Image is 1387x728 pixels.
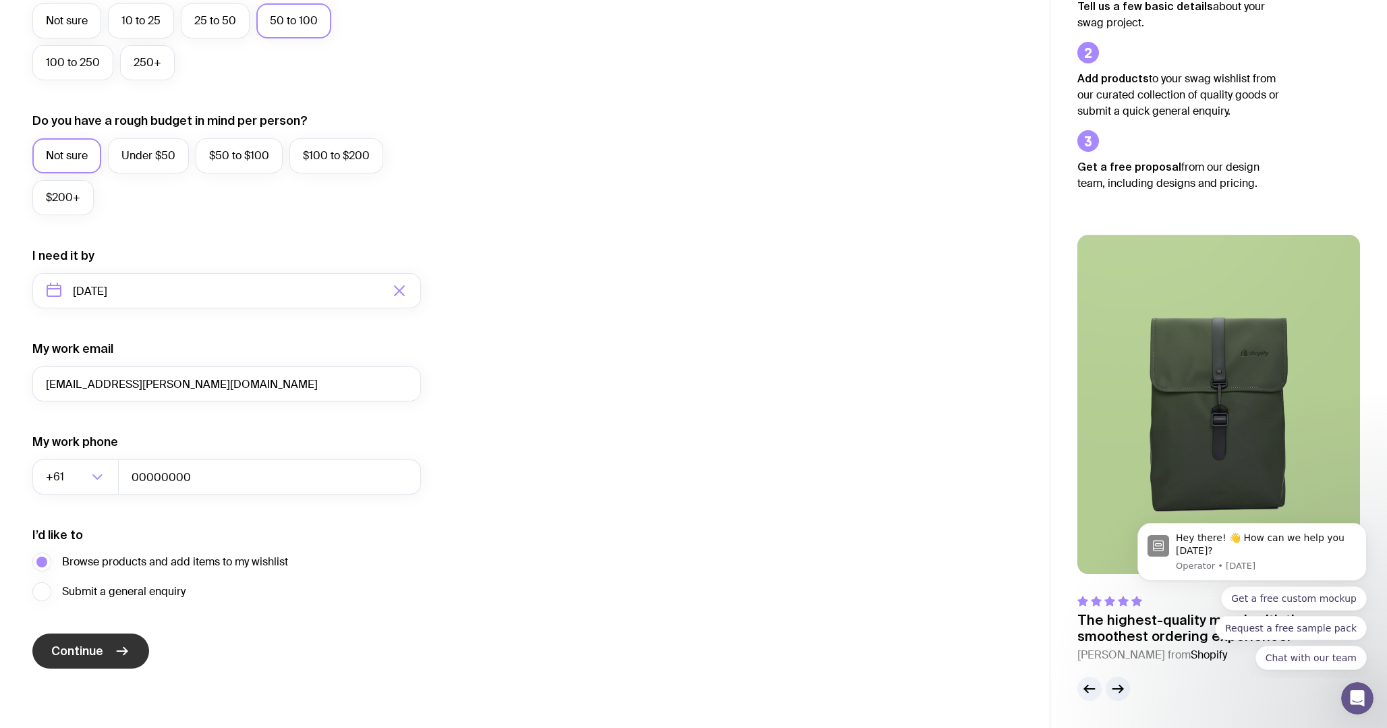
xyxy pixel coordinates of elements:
[1077,72,1149,84] strong: Add products
[1077,70,1280,119] p: to your swag wishlist from our curated collection of quality goods or submit a quick general enqu...
[32,3,101,38] label: Not sure
[32,341,113,357] label: My work email
[51,643,103,659] span: Continue
[32,180,94,215] label: $200+
[32,273,421,308] input: Select a target date
[32,113,308,129] label: Do you have a rough budget in mind per person?
[289,138,383,173] label: $100 to $200
[62,584,186,600] span: Submit a general enquiry
[32,527,83,543] label: I’d like to
[196,138,283,173] label: $50 to $100
[120,45,175,80] label: 250+
[32,434,118,450] label: My work phone
[108,3,174,38] label: 10 to 25
[32,634,149,669] button: Continue
[1117,511,1387,678] iframe: Intercom notifications message
[32,138,101,173] label: Not sure
[1077,612,1360,644] p: The highest-quality merch with the smoothest ordering experience.
[1077,159,1280,192] p: from our design team, including designs and pricing.
[256,3,331,38] label: 50 to 100
[32,248,94,264] label: I need it by
[32,366,421,401] input: you@email.com
[32,45,113,80] label: 100 to 250
[62,554,288,570] span: Browse products and add items to my wishlist
[181,3,250,38] label: 25 to 50
[1077,161,1181,173] strong: Get a free proposal
[32,459,119,495] div: Search for option
[118,459,421,495] input: 0400123456
[1077,647,1360,663] cite: [PERSON_NAME] from
[46,459,67,495] span: +61
[67,459,88,495] input: Search for option
[1341,682,1374,715] iframe: Intercom live chat
[108,138,189,173] label: Under $50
